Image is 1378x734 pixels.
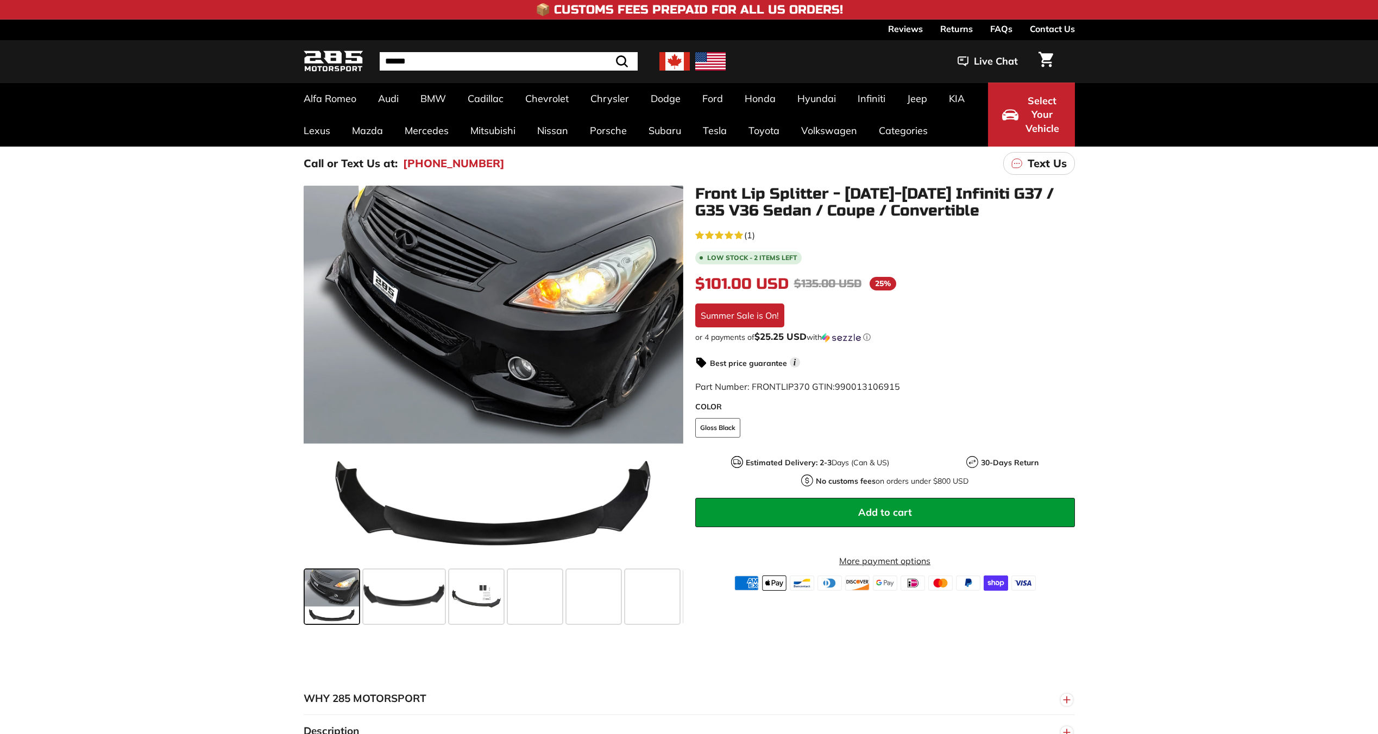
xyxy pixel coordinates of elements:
[695,381,900,392] span: Part Number: FRONTLIP370 GTIN:
[341,115,394,147] a: Mazda
[304,49,363,74] img: Logo_285_Motorsport_areodynamics_components
[888,20,923,38] a: Reviews
[738,115,790,147] a: Toyota
[940,20,973,38] a: Returns
[1032,43,1060,80] a: Cart
[695,186,1075,219] h1: Front Lip Splitter - [DATE]-[DATE] Infiniti G37 / G35 V36 Sedan / Coupe / Convertible
[858,506,912,518] span: Add to cart
[1030,20,1075,38] a: Contact Us
[746,458,832,467] strong: Estimated Delivery: 2-3
[790,575,814,591] img: bancontact
[734,83,786,115] a: Honda
[873,575,897,591] img: google_pay
[938,83,976,115] a: KIA
[695,275,789,293] span: $101.00 USD
[816,476,876,486] strong: No customs fees
[367,83,410,115] a: Audi
[790,115,868,147] a: Volkswagen
[1003,152,1075,175] a: Text Us
[786,83,847,115] a: Hyundai
[984,575,1008,591] img: shopify_pay
[304,682,1075,715] button: WHY 285 MOTORSPORT
[692,115,738,147] a: Tesla
[734,575,759,591] img: american_express
[707,255,797,261] span: Low stock - 2 items left
[394,115,460,147] a: Mercedes
[956,575,980,591] img: paypal
[1024,94,1061,136] span: Select Your Vehicle
[457,83,514,115] a: Cadillac
[974,54,1018,68] span: Live Chat
[1028,155,1067,172] p: Text Us
[901,575,925,591] img: ideal
[695,498,1075,527] button: Add to cart
[293,83,367,115] a: Alfa Romeo
[835,381,900,392] span: 990013106915
[817,575,842,591] img: diners_club
[896,83,938,115] a: Jeep
[638,115,692,147] a: Subaru
[403,155,505,172] a: [PHONE_NUMBER]
[822,333,861,343] img: Sezzle
[816,476,968,487] p: on orders under $800 USD
[744,229,755,242] span: (1)
[868,115,939,147] a: Categories
[580,83,640,115] a: Chrysler
[640,83,691,115] a: Dodge
[870,277,896,290] span: 25%
[746,457,889,469] p: Days (Can & US)
[981,458,1039,467] strong: 30-Days Return
[460,115,526,147] a: Mitsubishi
[710,358,787,368] strong: Best price guarantee
[293,115,341,147] a: Lexus
[695,227,1075,242] a: 5.0 rating (1 votes)
[304,155,398,172] p: Call or Text Us at:
[695,332,1075,343] div: or 4 payments of with
[695,554,1075,567] a: More payment options
[847,83,896,115] a: Infiniti
[410,83,457,115] a: BMW
[691,83,734,115] a: Ford
[790,357,800,368] span: i
[928,575,953,591] img: master
[794,277,861,290] span: $135.00 USD
[754,331,807,342] span: $25.25 USD
[579,115,638,147] a: Porsche
[762,575,786,591] img: apple_pay
[514,83,580,115] a: Chevrolet
[536,3,843,16] h4: 📦 Customs Fees Prepaid for All US Orders!
[695,401,1075,413] label: COLOR
[695,303,784,327] div: Summer Sale is On!
[990,20,1012,38] a: FAQs
[1011,575,1036,591] img: visa
[380,52,638,71] input: Search
[845,575,870,591] img: discover
[695,332,1075,343] div: or 4 payments of$25.25 USDwithSezzle Click to learn more about Sezzle
[988,83,1075,147] button: Select Your Vehicle
[526,115,579,147] a: Nissan
[943,48,1032,75] button: Live Chat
